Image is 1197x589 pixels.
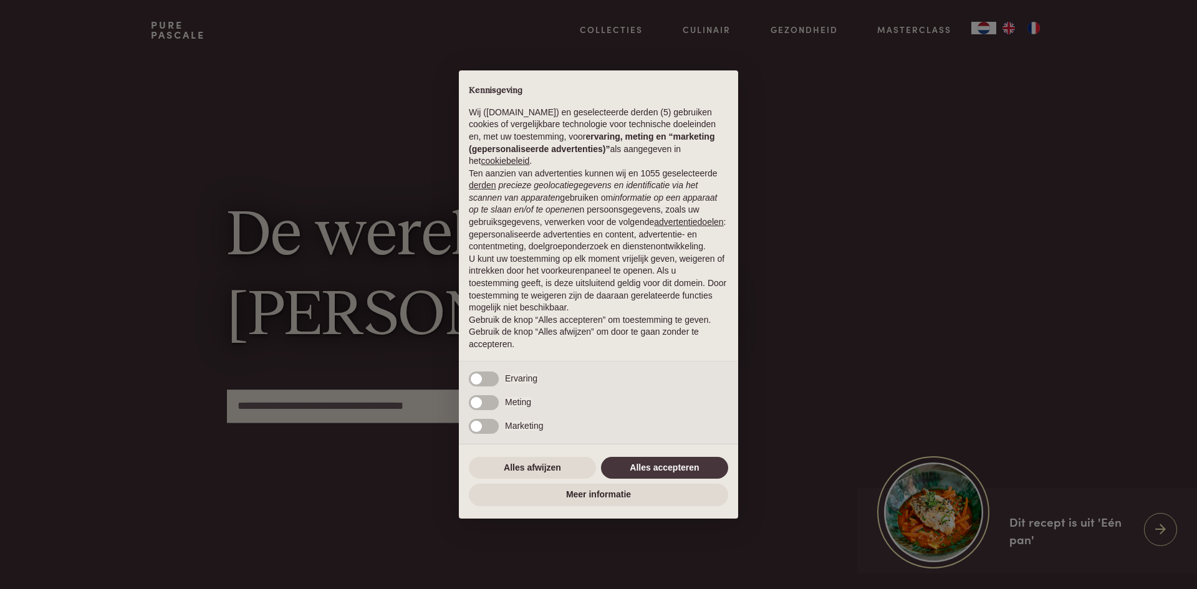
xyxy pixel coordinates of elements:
span: Ervaring [505,373,537,383]
button: Alles afwijzen [469,457,596,479]
h2: Kennisgeving [469,85,728,97]
button: Meer informatie [469,484,728,506]
strong: ervaring, meting en “marketing (gepersonaliseerde advertenties)” [469,132,714,154]
a: cookiebeleid [481,156,529,166]
em: informatie op een apparaat op te slaan en/of te openen [469,193,718,215]
span: Meting [505,397,531,407]
span: Marketing [505,421,543,431]
p: Ten aanzien van advertenties kunnen wij en 1055 geselecteerde gebruiken om en persoonsgegevens, z... [469,168,728,253]
em: precieze geolocatiegegevens en identificatie via het scannen van apparaten [469,180,698,203]
button: derden [469,180,496,192]
button: advertentiedoelen [654,216,723,229]
p: U kunt uw toestemming op elk moment vrijelijk geven, weigeren of intrekken door het voorkeurenpan... [469,253,728,314]
button: Alles accepteren [601,457,728,479]
p: Gebruik de knop “Alles accepteren” om toestemming te geven. Gebruik de knop “Alles afwijzen” om d... [469,314,728,351]
p: Wij ([DOMAIN_NAME]) en geselecteerde derden (5) gebruiken cookies of vergelijkbare technologie vo... [469,107,728,168]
